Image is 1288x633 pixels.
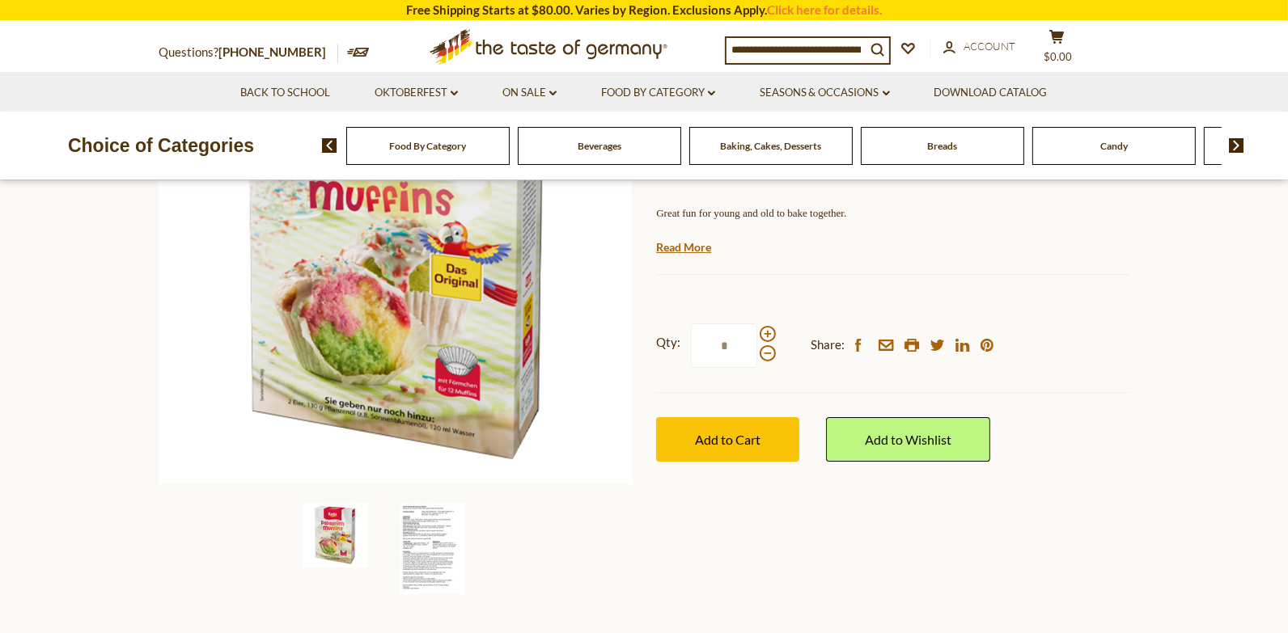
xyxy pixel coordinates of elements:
[1229,138,1244,153] img: next arrow
[240,84,330,102] a: Back to School
[826,417,990,462] a: Add to Wishlist
[400,503,464,594] img: Kathi German "Parrot Muffin" Baking Mix, 16.2 oz
[964,40,1015,53] span: Account
[928,140,958,152] a: Breads
[375,84,458,102] a: Oktoberfest
[218,44,326,59] a: [PHONE_NUMBER]
[656,207,846,219] span: Great fun for young and old to bake together.
[502,84,557,102] a: On Sale
[721,140,822,152] a: Baking, Cakes, Desserts
[760,84,890,102] a: Seasons & Occasions
[322,138,337,153] img: previous arrow
[691,323,757,368] input: Qty:
[1044,50,1073,63] span: $0.00
[767,2,882,17] a: Click here for details.
[811,335,845,355] span: Share:
[656,417,799,462] button: Add to Cart
[303,503,367,568] img: Kathi Parrot Muffins
[934,84,1048,102] a: Download Catalog
[578,140,621,152] a: Beverages
[656,332,680,352] strong: Qty:
[695,432,761,447] span: Add to Cart
[601,84,715,102] a: Food By Category
[943,38,1015,56] a: Account
[390,140,467,152] a: Food By Category
[1100,140,1128,152] a: Candy
[1032,29,1081,70] button: $0.00
[656,239,711,255] a: Read More
[159,42,338,63] p: Questions?
[159,11,632,484] img: Kathi Parrot Muffins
